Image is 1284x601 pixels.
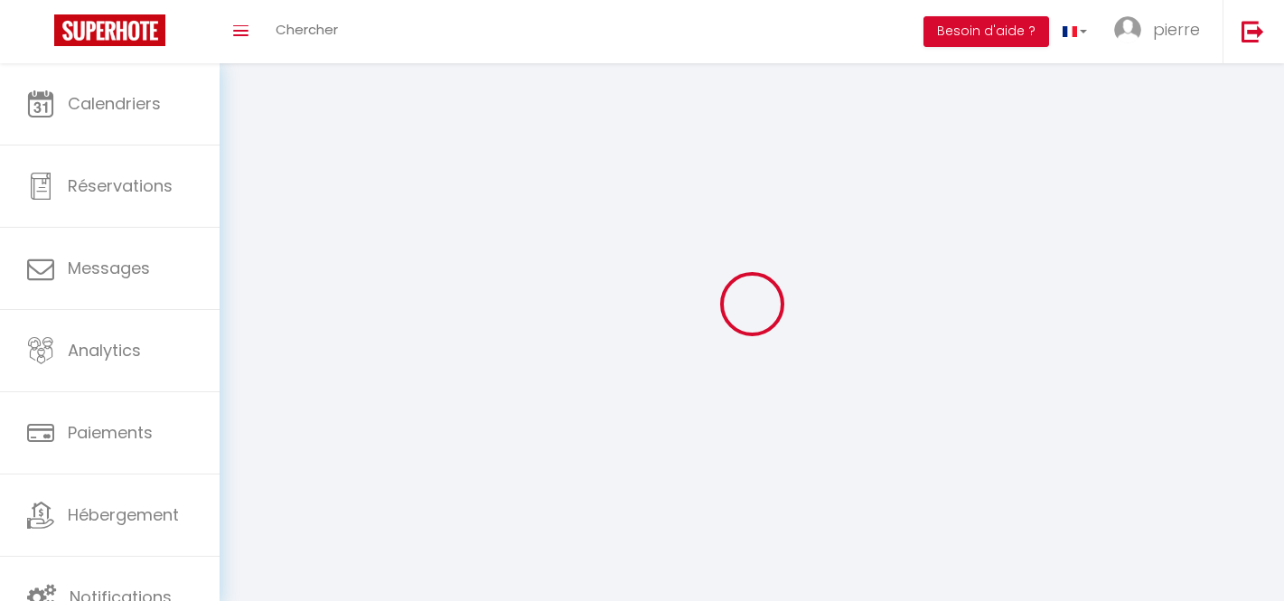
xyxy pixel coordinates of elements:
button: Ouvrir le widget de chat LiveChat [14,7,69,61]
span: Chercher [276,20,338,39]
span: Paiements [68,421,153,444]
span: Calendriers [68,92,161,115]
button: Besoin d'aide ? [923,16,1049,47]
span: Messages [68,257,150,279]
span: Hébergement [68,503,179,526]
span: Analytics [68,339,141,362]
span: Réservations [68,174,173,197]
img: Super Booking [54,14,165,46]
img: logout [1242,20,1264,42]
img: ... [1114,16,1141,43]
span: pierre [1153,18,1200,41]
